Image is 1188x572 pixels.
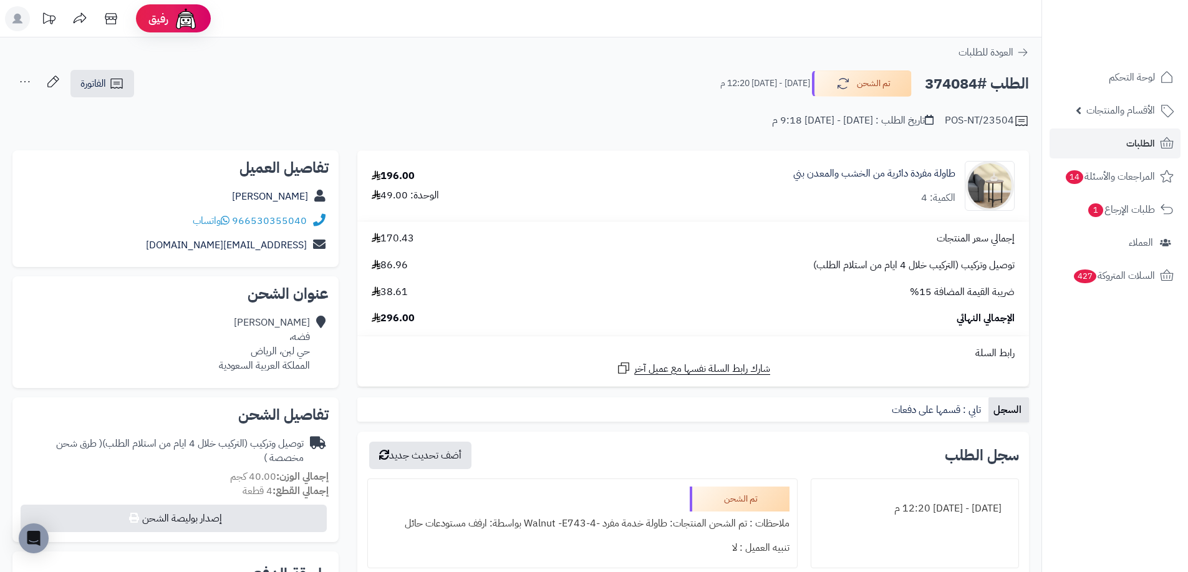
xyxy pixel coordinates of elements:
[148,11,168,26] span: رفيق
[372,311,415,326] span: 296.00
[372,169,415,183] div: 196.00
[921,191,955,205] div: الكمية: 4
[965,161,1014,211] img: 1750072967-1-90x90.jpg
[232,189,308,204] a: [PERSON_NAME]
[1073,267,1155,284] span: السلات المتروكة
[937,231,1015,246] span: إجمالي سعر المنتجات
[988,397,1029,422] a: السجل
[813,258,1015,273] span: توصيل وتركيب (التركيب خلال 4 ايام من استلام الطلب)
[690,487,790,511] div: تم الشحن
[22,286,329,301] h2: عنوان الشحن
[173,6,198,31] img: ai-face.png
[372,285,408,299] span: 38.61
[1129,234,1153,251] span: العملاء
[945,114,1029,128] div: POS-NT/23504
[957,311,1015,326] span: الإجمالي النهائي
[362,346,1024,361] div: رابط السلة
[812,70,912,97] button: تم الشحن
[369,442,471,469] button: أضف تحديث جديد
[1050,162,1181,191] a: المراجعات والأسئلة14
[193,213,229,228] a: واتساب
[1050,195,1181,225] a: طلبات الإرجاع1
[959,45,1013,60] span: العودة للطلبات
[1050,261,1181,291] a: السلات المتروكة427
[243,483,329,498] small: 4 قطعة
[232,213,307,228] a: 966530355040
[1086,102,1155,119] span: الأقسام والمنتجات
[910,285,1015,299] span: ضريبة القيمة المضافة 15%
[372,188,439,203] div: الوحدة: 49.00
[1050,128,1181,158] a: الطلبات
[56,436,304,465] span: ( طرق شحن مخصصة )
[925,71,1029,97] h2: الطلب #374084
[959,45,1029,60] a: العودة للطلبات
[1065,170,1084,185] span: 14
[793,167,955,181] a: طاولة مفردة دائرية من الخشب والمعدن بني
[945,448,1019,463] h3: سجل الطلب
[1065,168,1155,185] span: المراجعات والأسئلة
[276,469,329,484] strong: إجمالي الوزن:
[1073,269,1097,284] span: 427
[146,238,307,253] a: [EMAIL_ADDRESS][DOMAIN_NAME]
[1109,69,1155,86] span: لوحة التحكم
[375,536,789,560] div: تنبيه العميل : لا
[230,469,329,484] small: 40.00 كجم
[22,407,329,422] h2: تفاصيل الشحن
[616,361,770,376] a: شارك رابط السلة نفسها مع عميل آخر
[22,437,304,465] div: توصيل وتركيب (التركيب خلال 4 ايام من استلام الطلب)
[22,160,329,175] h2: تفاصيل العميل
[819,497,1011,521] div: [DATE] - [DATE] 12:20 م
[772,114,934,128] div: تاريخ الطلب : [DATE] - [DATE] 9:18 م
[80,76,106,91] span: الفاتورة
[70,70,134,97] a: الفاتورة
[21,505,327,532] button: إصدار بوليصة الشحن
[372,258,408,273] span: 86.96
[219,316,310,372] div: [PERSON_NAME] فضه، حي لبن، الرياض المملكة العربية السعودية
[1103,9,1176,36] img: logo-2.png
[375,511,789,536] div: ملاحظات : تم الشحن المنتجات: طاولة خدمة مفرد -Walnut -E743-4 بواسطة: ارفف مستودعات حائل
[19,523,49,553] div: Open Intercom Messenger
[1087,201,1155,218] span: طلبات الإرجاع
[372,231,414,246] span: 170.43
[887,397,988,422] a: تابي : قسمها على دفعات
[1050,62,1181,92] a: لوحة التحكم
[1088,203,1104,218] span: 1
[1126,135,1155,152] span: الطلبات
[1050,228,1181,258] a: العملاء
[273,483,329,498] strong: إجمالي القطع:
[634,362,770,376] span: شارك رابط السلة نفسها مع عميل آخر
[33,6,64,34] a: تحديثات المنصة
[720,77,810,90] small: [DATE] - [DATE] 12:20 م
